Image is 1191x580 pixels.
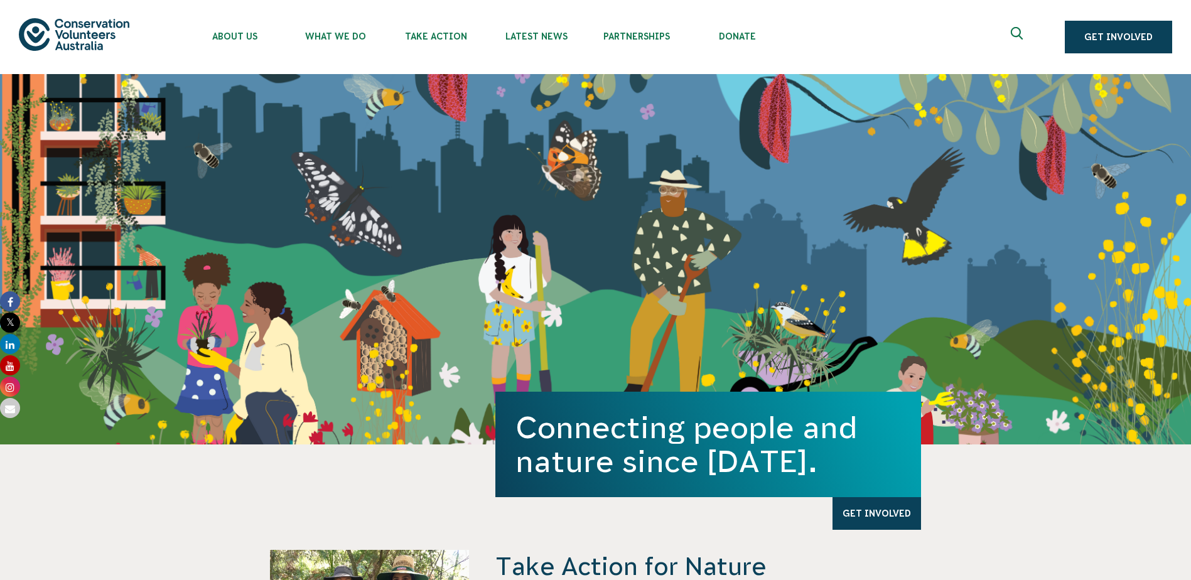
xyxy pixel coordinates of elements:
[687,31,787,41] span: Donate
[1011,27,1027,47] span: Expand search box
[515,411,901,478] h1: Connecting people and nature since [DATE].
[285,31,385,41] span: What We Do
[833,497,921,530] a: Get Involved
[1003,22,1033,52] button: Expand search box Close search box
[19,18,129,50] img: logo.svg
[1065,21,1172,53] a: Get Involved
[586,31,687,41] span: Partnerships
[486,31,586,41] span: Latest News
[185,31,285,41] span: About Us
[385,31,486,41] span: Take Action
